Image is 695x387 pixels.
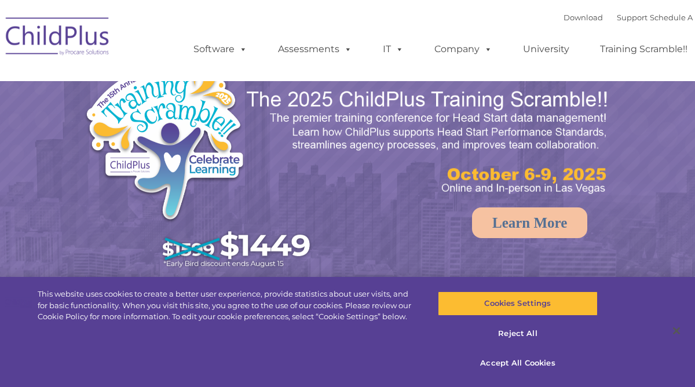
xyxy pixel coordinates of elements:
[564,13,603,22] a: Download
[423,38,504,61] a: Company
[472,207,587,238] a: Learn More
[38,289,417,323] div: This website uses cookies to create a better user experience, provide statistics about user visit...
[511,38,581,61] a: University
[438,291,598,316] button: Cookies Settings
[371,38,415,61] a: IT
[438,351,598,375] button: Accept All Cookies
[266,38,364,61] a: Assessments
[182,38,259,61] a: Software
[438,322,598,346] button: Reject All
[664,318,689,344] button: Close
[617,13,648,22] a: Support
